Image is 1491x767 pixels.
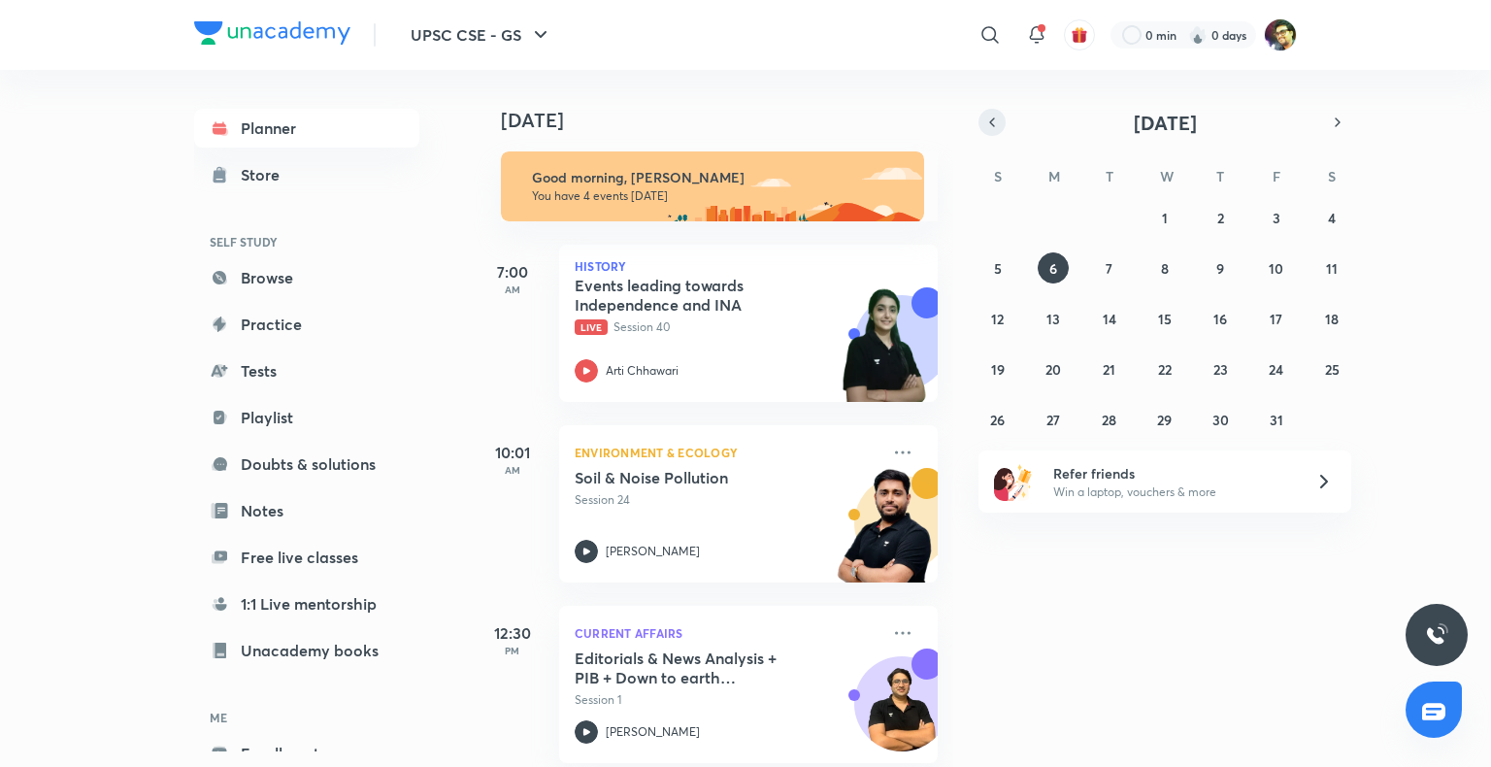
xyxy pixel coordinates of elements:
[1161,259,1169,278] abbr: October 8, 2025
[241,163,291,186] div: Store
[1269,360,1283,379] abbr: October 24, 2025
[1046,310,1060,328] abbr: October 13, 2025
[1261,404,1292,435] button: October 31, 2025
[1205,404,1236,435] button: October 30, 2025
[1158,310,1172,328] abbr: October 15, 2025
[1038,303,1069,334] button: October 13, 2025
[1038,404,1069,435] button: October 27, 2025
[1094,252,1125,283] button: October 7, 2025
[194,21,350,50] a: Company Logo
[1205,353,1236,384] button: October 23, 2025
[991,310,1004,328] abbr: October 12, 2025
[501,109,957,132] h4: [DATE]
[575,468,816,487] h5: Soil & Noise Pollution
[1038,353,1069,384] button: October 20, 2025
[1094,303,1125,334] button: October 14, 2025
[1216,167,1224,185] abbr: Thursday
[501,151,924,221] img: morning
[982,404,1013,435] button: October 26, 2025
[606,543,700,560] p: [PERSON_NAME]
[1264,18,1297,51] img: Mukesh Kumar Shahi
[982,303,1013,334] button: October 12, 2025
[1102,411,1116,429] abbr: October 28, 2025
[1149,303,1180,334] button: October 15, 2025
[831,287,938,421] img: unacademy
[990,411,1005,429] abbr: October 26, 2025
[994,259,1002,278] abbr: October 5, 2025
[474,260,551,283] h5: 7:00
[474,645,551,656] p: PM
[575,441,879,464] p: Environment & Ecology
[1149,353,1180,384] button: October 22, 2025
[399,16,564,54] button: UPSC CSE - GS
[194,491,419,530] a: Notes
[1205,202,1236,233] button: October 2, 2025
[474,621,551,645] h5: 12:30
[1213,360,1228,379] abbr: October 23, 2025
[1134,110,1197,136] span: [DATE]
[194,225,419,258] h6: SELF STUDY
[1325,310,1339,328] abbr: October 18, 2025
[1149,252,1180,283] button: October 8, 2025
[1205,252,1236,283] button: October 9, 2025
[1326,259,1338,278] abbr: October 11, 2025
[831,468,938,602] img: unacademy
[982,252,1013,283] button: October 5, 2025
[1158,360,1172,379] abbr: October 22, 2025
[1316,202,1347,233] button: October 4, 2025
[194,305,419,344] a: Practice
[194,398,419,437] a: Playlist
[575,276,816,315] h5: Events leading towards Independence and INA
[991,360,1005,379] abbr: October 19, 2025
[855,667,948,760] img: Avatar
[1325,360,1340,379] abbr: October 25, 2025
[1071,26,1088,44] img: avatar
[606,362,679,380] p: Arti Chhawari
[1157,411,1172,429] abbr: October 29, 2025
[194,584,419,623] a: 1:1 Live mentorship
[1261,353,1292,384] button: October 24, 2025
[994,462,1033,501] img: referral
[1213,310,1227,328] abbr: October 16, 2025
[575,260,922,272] p: History
[575,649,816,687] h5: Editorials & News Analysis + PIB + Down to earth (October) - L1
[1273,167,1280,185] abbr: Friday
[1425,623,1448,647] img: ttu
[1328,209,1336,227] abbr: October 4, 2025
[1045,360,1061,379] abbr: October 20, 2025
[606,723,700,741] p: [PERSON_NAME]
[194,21,350,45] img: Company Logo
[1316,252,1347,283] button: October 11, 2025
[1046,411,1060,429] abbr: October 27, 2025
[994,167,1002,185] abbr: Sunday
[474,283,551,295] p: AM
[1270,310,1282,328] abbr: October 17, 2025
[194,258,419,297] a: Browse
[474,464,551,476] p: AM
[575,319,608,335] span: Live
[1261,303,1292,334] button: October 17, 2025
[1316,303,1347,334] button: October 18, 2025
[575,491,879,509] p: Session 24
[1064,19,1095,50] button: avatar
[1094,353,1125,384] button: October 21, 2025
[1216,259,1224,278] abbr: October 9, 2025
[1106,259,1112,278] abbr: October 7, 2025
[532,169,907,186] h6: Good morning, [PERSON_NAME]
[1212,411,1229,429] abbr: October 30, 2025
[1160,167,1174,185] abbr: Wednesday
[1261,252,1292,283] button: October 10, 2025
[1006,109,1324,136] button: [DATE]
[532,188,907,204] p: You have 4 events [DATE]
[1049,259,1057,278] abbr: October 6, 2025
[1038,252,1069,283] button: October 6, 2025
[1273,209,1280,227] abbr: October 3, 2025
[1188,25,1208,45] img: streak
[1270,411,1283,429] abbr: October 31, 2025
[194,631,419,670] a: Unacademy books
[194,445,419,484] a: Doubts & solutions
[1103,360,1115,379] abbr: October 21, 2025
[1053,484,1292,501] p: Win a laptop, vouchers & more
[1149,202,1180,233] button: October 1, 2025
[1316,353,1347,384] button: October 25, 2025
